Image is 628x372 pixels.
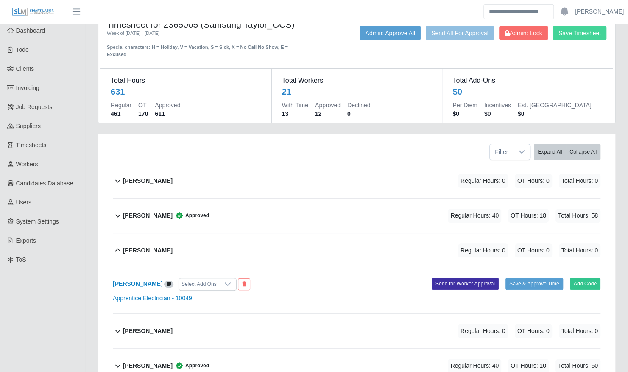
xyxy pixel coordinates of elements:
[360,26,421,40] button: Admin: Approve All
[553,26,606,40] button: Save Timesheet
[173,361,209,370] span: Approved
[515,243,552,257] span: OT Hours: 0
[566,144,600,160] button: Collapse All
[179,278,219,290] div: Select Add Ons
[123,361,173,370] b: [PERSON_NAME]
[505,30,542,36] span: Admin: Lock
[534,144,566,160] button: Expand All
[16,237,36,244] span: Exports
[12,7,54,17] img: SLM Logo
[16,123,41,129] span: Suppliers
[113,233,600,268] button: [PERSON_NAME] Regular Hours: 0 OT Hours: 0 Total Hours: 0
[107,37,307,58] div: Special characters: H = Holiday, V = Vacation, S = Sick, X = No Call No Show, E = Excused
[107,30,307,37] div: Week of [DATE] - [DATE]
[123,176,173,185] b: [PERSON_NAME]
[107,19,307,30] h4: Timesheet for 2365005 (Samsung Taylor_GCS)
[164,280,173,287] a: View/Edit Notes
[518,109,592,118] dd: $0
[534,144,600,160] div: bulk actions
[113,280,162,287] a: [PERSON_NAME]
[432,278,499,290] button: Send for Worker Approval
[575,7,624,16] a: [PERSON_NAME]
[16,46,29,53] span: Todo
[111,86,125,98] div: 631
[113,164,600,198] button: [PERSON_NAME] Regular Hours: 0 OT Hours: 0 Total Hours: 0
[559,174,600,188] span: Total Hours: 0
[282,101,308,109] dt: With Time
[458,324,508,338] span: Regular Hours: 0
[484,101,511,109] dt: Incentives
[570,278,601,290] button: Add Code
[315,109,341,118] dd: 12
[123,327,173,336] b: [PERSON_NAME]
[505,278,563,290] button: Save & Approve Time
[315,101,341,109] dt: Approved
[347,109,370,118] dd: 0
[426,26,494,40] button: Send All For Approval
[458,174,508,188] span: Regular Hours: 0
[484,109,511,118] dd: $0
[347,101,370,109] dt: Declined
[452,76,603,86] dt: Total Add-Ons
[113,314,600,348] button: [PERSON_NAME] Regular Hours: 0 OT Hours: 0 Total Hours: 0
[111,109,131,118] dd: 461
[123,246,173,255] b: [PERSON_NAME]
[452,101,477,109] dt: Per Diem
[515,324,552,338] span: OT Hours: 0
[518,101,592,109] dt: Est. [GEOGRAPHIC_DATA]
[282,109,308,118] dd: 13
[515,174,552,188] span: OT Hours: 0
[16,256,26,263] span: ToS
[555,209,600,223] span: Total Hours: 58
[16,218,59,225] span: System Settings
[113,295,192,302] a: Apprentice Electrician - 10049
[282,86,291,98] div: 21
[123,211,173,220] b: [PERSON_NAME]
[448,209,501,223] span: Regular Hours: 40
[458,243,508,257] span: Regular Hours: 0
[238,278,250,290] button: End Worker & Remove from the Timesheet
[559,243,600,257] span: Total Hours: 0
[155,109,180,118] dd: 611
[452,86,462,98] div: $0
[138,101,148,109] dt: OT
[16,84,39,91] span: Invoicing
[16,65,34,72] span: Clients
[499,26,548,40] button: Admin: Lock
[155,101,180,109] dt: Approved
[559,324,600,338] span: Total Hours: 0
[282,76,432,86] dt: Total Workers
[490,144,513,160] span: Filter
[16,142,47,148] span: Timesheets
[16,199,32,206] span: Users
[483,4,554,19] input: Search
[16,161,38,168] span: Workers
[113,199,600,233] button: [PERSON_NAME] Approved Regular Hours: 40 OT Hours: 18 Total Hours: 58
[138,109,148,118] dd: 170
[508,209,549,223] span: OT Hours: 18
[111,76,261,86] dt: Total Hours
[16,180,73,187] span: Candidates Database
[452,109,477,118] dd: $0
[16,103,53,110] span: Job Requests
[173,211,209,220] span: Approved
[16,27,45,34] span: Dashboard
[111,101,131,109] dt: Regular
